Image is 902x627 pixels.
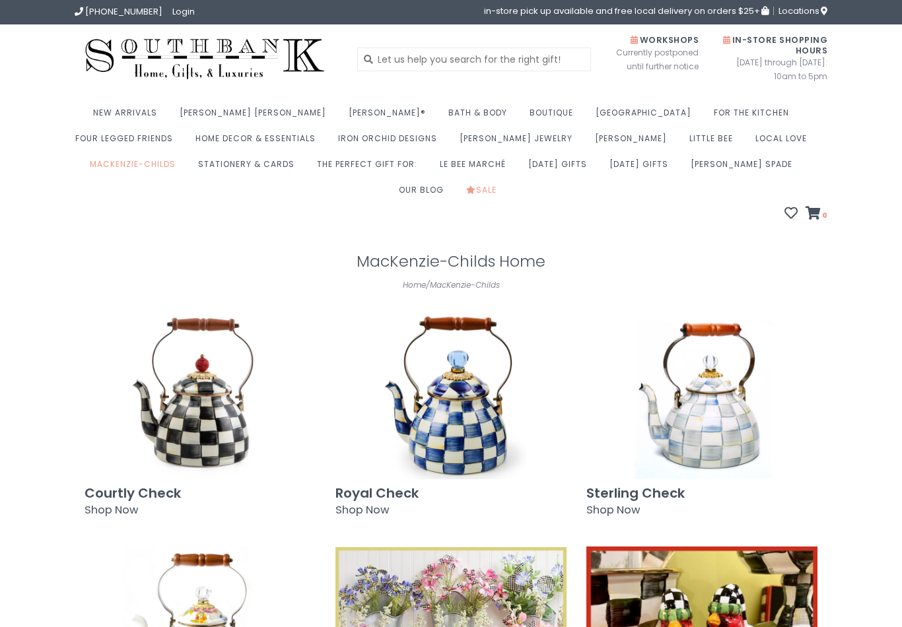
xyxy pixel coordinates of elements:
img: Courtly Check [85,312,316,479]
a: Sale [466,181,503,207]
h1: MacKenzie-Childs Home [75,253,827,270]
h3: Sterling Check [586,486,817,500]
a: Four Legged Friends [75,129,180,155]
img: Royal Check [335,312,567,479]
a: Local Love [755,129,814,155]
img: Southbank Gift Company -- Home, Gifts, and Luxuries [75,34,335,84]
h3: Courtly Check [85,486,316,500]
a: Stationery & Cards [198,155,301,181]
span: in-store pick up available and free local delivery on orders $25+ [484,7,769,15]
a: Courtly Check Shop Now [85,312,316,527]
span: [DATE] through [DATE]: 10am to 5pm [718,55,827,83]
a: [DATE] Gifts [609,155,675,181]
a: [PERSON_NAME]® [349,104,433,129]
a: Login [172,5,195,18]
span: [PHONE_NUMBER] [85,5,162,18]
a: Our Blog [399,181,450,207]
a: [PERSON_NAME] [PERSON_NAME] [180,104,333,129]
a: [DATE] Gifts [528,155,594,181]
a: [GEOGRAPHIC_DATA] [596,104,698,129]
a: Le Bee Marché [440,155,512,181]
a: Locations [773,7,827,15]
a: For the Kitchen [714,104,796,129]
span: Workshops [631,34,699,46]
a: Sterling Check Shop Now [586,312,817,527]
a: [PHONE_NUMBER] [75,5,162,18]
a: Boutique [530,104,580,129]
a: Iron Orchid Designs [338,129,444,155]
input: Let us help you search for the right gift! [357,48,592,71]
a: Royal Check Shop Now [335,312,567,527]
a: [PERSON_NAME] [595,129,674,155]
a: Little Bee [689,129,740,155]
h3: Royal Check [335,486,567,500]
span: Currently postponed until further notice [600,46,699,73]
span: Shop Now [85,502,138,517]
a: Home Decor & Essentials [195,129,322,155]
img: Sterling Check [586,312,817,479]
a: Bath & Body [448,104,514,129]
span: 0 [821,210,827,220]
a: MacKenzie-Childs [430,279,500,290]
a: MacKenzie-Childs [90,155,182,181]
span: Shop Now [586,502,640,517]
a: [PERSON_NAME] Spade [691,155,799,181]
a: [PERSON_NAME] Jewelry [460,129,579,155]
span: Shop Now [335,502,389,517]
a: New Arrivals [93,104,164,129]
a: Home [403,279,426,290]
span: Locations [779,5,827,17]
a: The perfect gift for: [317,155,424,181]
div: / [75,278,827,292]
a: 0 [806,208,827,221]
span: In-Store Shopping Hours [723,34,827,56]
